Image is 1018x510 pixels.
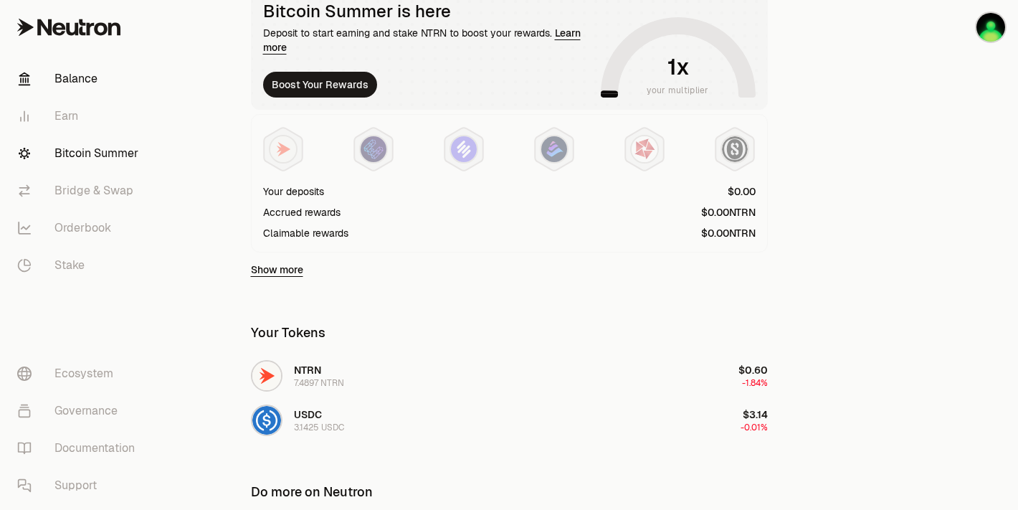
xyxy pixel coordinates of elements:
[6,430,155,467] a: Documentation
[251,482,373,502] div: Do more on Neutron
[6,392,155,430] a: Governance
[263,1,595,22] div: Bitcoin Summer is here
[6,355,155,392] a: Ecosystem
[6,247,155,284] a: Stake
[251,263,303,277] a: Show more
[647,83,709,98] span: your multiplier
[976,13,1005,42] img: Tradeguru
[361,136,386,162] img: EtherFi Points
[294,408,322,421] span: USDC
[722,136,748,162] img: Structured Points
[6,467,155,504] a: Support
[451,136,477,162] img: Solv Points
[263,205,341,219] div: Accrued rewards
[252,362,281,390] img: NTRN Logo
[6,209,155,247] a: Orderbook
[242,399,776,442] button: USDC LogoUSDC3.1425 USDC$3.14-0.01%
[242,354,776,397] button: NTRN LogoNTRN7.4897 NTRN$0.60-1.84%
[263,184,324,199] div: Your deposits
[741,422,768,433] span: -0.01%
[270,136,296,162] img: NTRN
[263,72,377,98] button: Boost Your Rewards
[743,408,768,421] span: $3.14
[294,422,344,433] div: 3.1425 USDC
[6,172,155,209] a: Bridge & Swap
[263,226,348,240] div: Claimable rewards
[252,406,281,435] img: USDC Logo
[6,135,155,172] a: Bitcoin Summer
[6,98,155,135] a: Earn
[6,60,155,98] a: Balance
[263,26,595,55] div: Deposit to start earning and stake NTRN to boost your rewards.
[541,136,567,162] img: Bedrock Diamonds
[742,377,768,389] span: -1.84%
[294,377,344,389] div: 7.4897 NTRN
[251,323,325,343] div: Your Tokens
[738,364,768,377] span: $0.60
[632,136,657,162] img: Mars Fragments
[294,364,321,377] span: NTRN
